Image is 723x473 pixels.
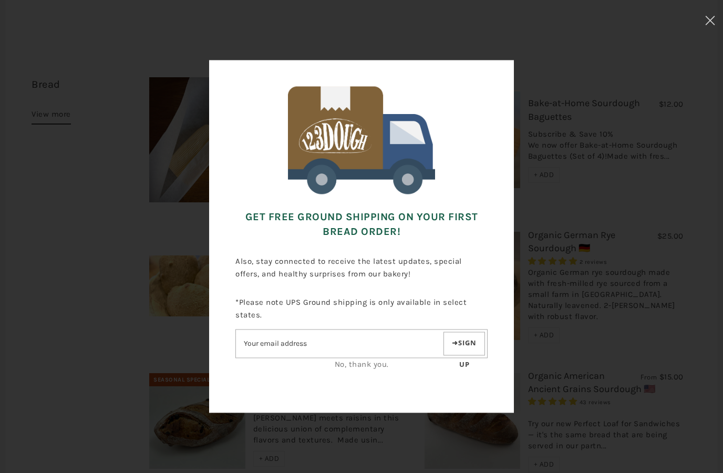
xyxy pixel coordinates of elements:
input: Email address [236,335,441,353]
img: 123Dough Bakery Free Shipping for First Time Customers [288,86,435,194]
h3: Get FREE Ground Shipping on Your First Bread Order! [235,202,488,248]
a: No, thank you. [335,360,389,369]
button: Sign up [443,332,485,356]
div: *Please note UPS Ground shipping is only available in select states. [235,289,488,379]
p: Also, stay connected to receive the latest updates, special offers, and healthy surprises from ou... [235,248,488,289]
